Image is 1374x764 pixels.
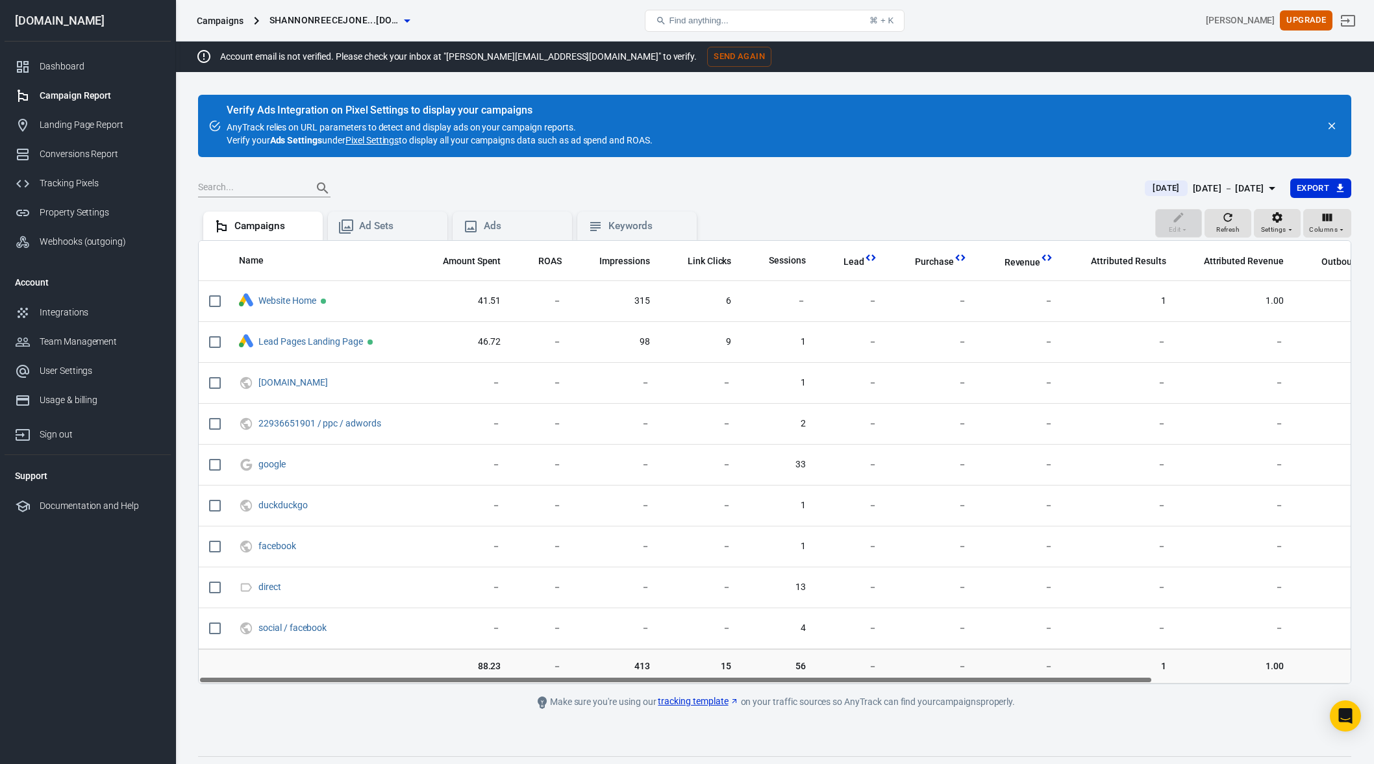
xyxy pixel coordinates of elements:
span: 22936651901 / ppc / adwords [258,419,383,428]
button: Send Again [707,47,771,67]
span: － [827,336,877,349]
span: － [671,376,732,389]
a: Landing Page Report [5,110,171,140]
div: v 4.0.25 [36,21,64,31]
button: Upgrade [1280,10,1332,31]
a: facebook [258,541,296,551]
span: Total revenue calculated by AnyTrack. [1005,254,1041,270]
a: Pixel Settings [345,134,399,147]
span: 41.51 [426,295,501,308]
span: － [426,458,501,471]
span: The number of times your ads were on screen. [599,253,650,269]
span: － [1074,376,1166,389]
div: Usage & billing [40,393,160,407]
span: 46.72 [426,336,501,349]
span: － [827,499,877,512]
span: － [426,540,501,553]
span: 33 [752,458,806,471]
span: － [827,295,877,308]
span: － [582,417,650,430]
div: Domain: [DOMAIN_NAME] [34,34,143,44]
a: Team Management [5,327,171,356]
span: － [671,417,732,430]
div: Ads [484,219,562,233]
span: Purchase [898,256,954,269]
div: ⌘ + K [869,16,893,25]
span: － [988,376,1054,389]
span: Lead [843,256,864,269]
span: The estimated total amount of money you've spent on your campaign, ad set or ad during its schedule. [443,253,501,269]
span: － [898,336,967,349]
svg: This column is calculated from AnyTrack real-time data [864,251,877,264]
span: 413 [582,659,650,672]
span: － [1074,540,1166,553]
span: Name [239,254,281,267]
span: － [827,376,877,389]
span: － [521,376,562,389]
span: google [258,460,288,469]
span: － [426,417,501,430]
a: Sign out [5,415,171,449]
a: 22936651901 / ppc / adwords [258,418,381,428]
svg: This column is calculated from AnyTrack real-time data [954,251,967,264]
a: Website Home [258,295,316,306]
span: － [1074,622,1166,635]
span: 4 [752,622,806,635]
div: Google Ads [239,293,253,308]
span: － [1074,499,1166,512]
span: － [671,581,732,594]
span: ROAS [538,255,562,268]
div: Keywords by Traffic [144,77,219,85]
span: － [1074,581,1166,594]
span: － [426,622,501,635]
span: Revenue [1005,256,1041,269]
div: Campaigns [234,219,312,233]
span: Active [321,299,326,304]
div: Domain Overview [49,77,116,85]
span: Attributed Revenue [1204,255,1284,268]
a: Dashboard [5,52,171,81]
a: Campaign Report [5,81,171,110]
span: － [898,458,967,471]
span: － [1187,458,1284,471]
span: The total return on ad spend [538,253,562,269]
button: Refresh [1205,209,1251,238]
span: 88.23 [426,659,501,672]
span: 13 [752,581,806,594]
span: － [988,458,1054,471]
span: － [426,499,501,512]
button: Settings [1254,209,1301,238]
span: The number of clicks on links within the ad that led to advertiser-specified destinations [671,253,732,269]
div: Webhooks (outgoing) [40,235,160,249]
span: － [827,417,877,430]
div: [DOMAIN_NAME] [5,15,171,27]
span: The total return on ad spend [521,253,562,269]
span: － [1187,622,1284,635]
span: social / facebook [258,623,329,632]
a: duckduckgo [258,500,308,510]
div: scrollable content [199,241,1351,684]
span: － [898,499,967,512]
span: － [827,540,877,553]
a: [DOMAIN_NAME] [258,377,327,388]
span: facebook [258,541,298,550]
span: 6 [671,295,732,308]
a: Sign out [1332,5,1364,36]
button: shannonreecejone...[DOMAIN_NAME] [264,8,415,32]
span: － [988,417,1054,430]
span: 98 [582,336,650,349]
span: － [1187,417,1284,430]
svg: Google [239,457,253,473]
button: Search [307,173,338,204]
div: Make sure you're using our on your traffic sources so AnyTrack can find your campaigns properly. [482,695,1067,710]
span: － [671,458,732,471]
span: － [898,622,967,635]
span: Link Clicks [688,255,732,268]
div: Sign out [40,428,160,441]
span: Impressions [599,255,650,268]
span: － [1187,581,1284,594]
span: Attributed Results [1091,255,1166,268]
span: [DATE] [1147,182,1184,195]
svg: This column is calculated from AnyTrack real-time data [1040,251,1053,264]
div: User Settings [40,364,160,378]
